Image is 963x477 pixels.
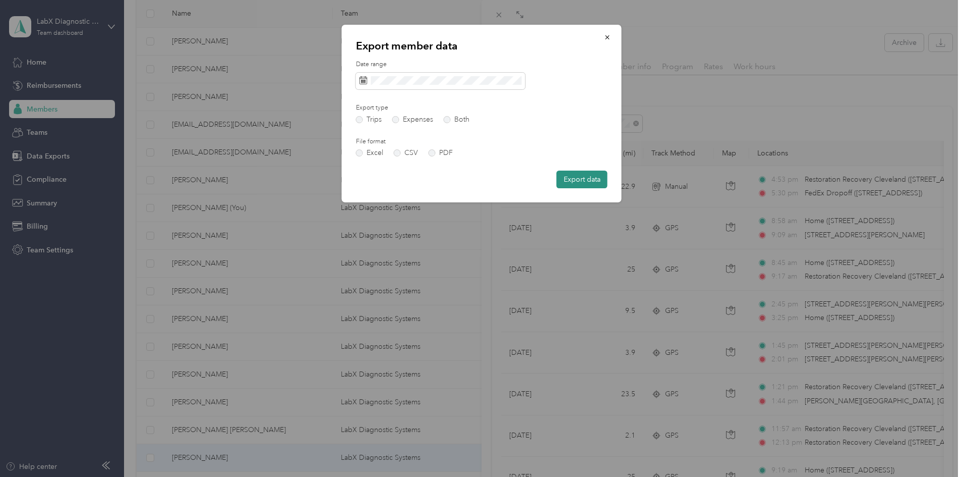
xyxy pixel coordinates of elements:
p: Export member data [356,39,608,53]
label: Trips [356,116,382,123]
label: Both [444,116,469,123]
label: PDF [429,149,453,156]
label: Export type [356,103,469,113]
label: File format [356,137,469,146]
label: Excel [356,149,383,156]
label: Expenses [392,116,433,123]
button: Export data [557,171,608,188]
label: Date range [356,60,608,69]
iframe: Everlance-gr Chat Button Frame [907,420,963,477]
label: CSV [394,149,418,156]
